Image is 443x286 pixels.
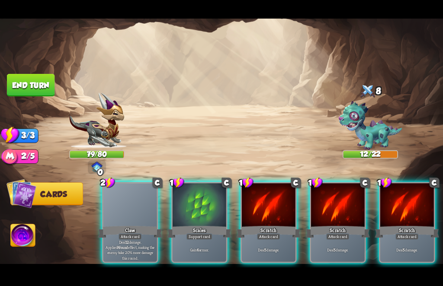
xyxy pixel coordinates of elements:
img: Ability_Icon.png [11,224,35,249]
div: C [222,178,232,187]
p: Deal damage. Applies effect, making the enemy take 20% more damage this round. [105,239,156,261]
div: Attack card [257,233,280,240]
p: Gain armor. [174,248,225,253]
button: Cards [10,182,83,205]
div: Scratch [236,225,301,239]
div: Scratch [375,225,439,239]
div: 2 [100,177,116,188]
p: Deal damage. [382,248,433,253]
div: Attack card [326,233,350,240]
b: 12 [125,239,129,245]
span: Cards [40,190,67,199]
b: 6 [197,248,199,253]
img: Mana_Points.png [1,149,19,166]
b: 5 [264,248,266,253]
div: Attack card [119,233,142,240]
div: 0 [96,168,104,176]
p: Deal damage. [312,248,363,253]
div: 1 [377,177,392,188]
p: Deal damage. [243,248,294,253]
img: Cards_Icon.png [6,178,36,208]
div: Scales [167,225,231,239]
b: 5 [403,248,405,253]
img: Stamina_Icon.png [1,126,19,144]
div: 3/3 [10,128,39,143]
img: Zombie_Dragon.png [338,101,402,150]
button: End turn [7,74,55,96]
img: Chevalier_Dragon.png [69,92,125,148]
div: 1 [170,177,185,188]
div: Claw [98,225,162,239]
div: 12/22 [343,151,398,158]
div: C [153,178,163,187]
div: 1 [239,177,254,188]
img: ChevalierSigil.png [91,162,103,172]
div: C [430,178,440,187]
div: Support card [186,233,212,240]
div: C [291,178,301,187]
b: Wound [117,245,128,250]
div: Attack card [395,233,419,240]
div: C [360,178,370,187]
div: 2/5 [10,149,39,164]
div: 79/80 [70,151,124,158]
div: 8 [343,83,398,101]
div: Scratch [305,225,370,239]
div: 1 [308,177,323,188]
b: 5 [334,248,336,253]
